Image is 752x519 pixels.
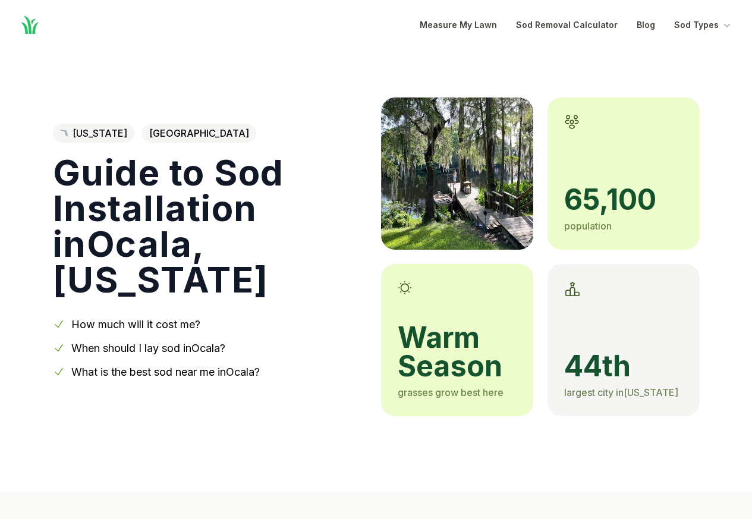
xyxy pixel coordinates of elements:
[71,318,200,331] a: How much will it cost me?
[71,342,225,354] a: When should I lay sod inOcala?
[381,97,533,250] img: A picture of Ocala
[637,18,655,32] a: Blog
[53,124,134,143] a: [US_STATE]
[516,18,618,32] a: Sod Removal Calculator
[398,386,504,398] span: grasses grow best here
[71,366,260,378] a: What is the best sod near me inOcala?
[564,352,683,380] span: 44th
[53,155,362,297] h1: Guide to Sod Installation in Ocala , [US_STATE]
[60,130,68,137] img: Florida state outline
[674,18,733,32] button: Sod Types
[564,386,678,398] span: largest city in [US_STATE]
[142,124,256,143] span: [GEOGRAPHIC_DATA]
[398,323,517,380] span: warm season
[420,18,497,32] a: Measure My Lawn
[564,220,612,232] span: population
[564,185,683,214] span: 65,100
